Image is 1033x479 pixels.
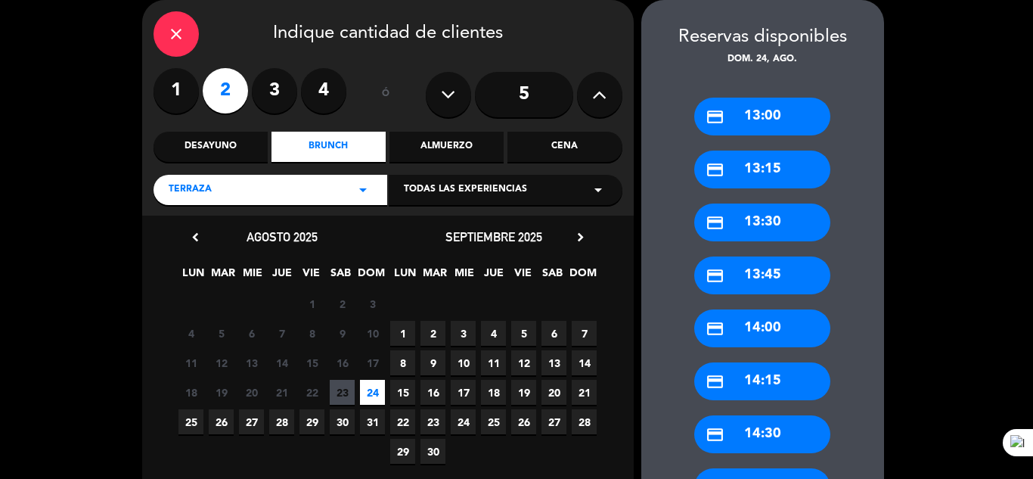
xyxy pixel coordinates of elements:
[209,409,234,434] span: 26
[694,98,830,135] div: 13:00
[706,160,724,179] i: credit_card
[330,380,355,405] span: 23
[299,291,324,316] span: 1
[210,264,235,289] span: MAR
[511,409,536,434] span: 26
[239,380,264,405] span: 20
[404,182,527,198] span: Todas las experiencias
[178,350,203,375] span: 11
[239,350,264,375] span: 13
[269,264,294,289] span: JUE
[541,350,566,375] span: 13
[361,68,411,121] div: ó
[481,409,506,434] span: 25
[694,415,830,453] div: 14:30
[247,229,318,244] span: agosto 2025
[589,181,607,199] i: arrow_drop_down
[481,321,506,346] span: 4
[451,350,476,375] span: 10
[507,132,622,162] div: Cena
[481,380,506,405] span: 18
[178,380,203,405] span: 18
[641,23,884,52] div: Reservas disponibles
[330,409,355,434] span: 30
[271,132,386,162] div: Brunch
[239,321,264,346] span: 6
[154,68,199,114] label: 1
[706,213,724,232] i: credit_card
[252,68,297,114] label: 3
[569,264,594,289] span: DOM
[209,321,234,346] span: 5
[694,257,830,294] div: 13:45
[572,380,597,405] span: 21
[360,380,385,405] span: 24
[188,229,203,245] i: chevron_left
[330,321,355,346] span: 9
[178,409,203,434] span: 25
[420,321,445,346] span: 2
[420,350,445,375] span: 9
[510,264,535,289] span: VIE
[154,11,622,57] div: Indique cantidad de clientes
[299,409,324,434] span: 29
[209,380,234,405] span: 19
[451,409,476,434] span: 24
[167,25,185,43] i: close
[511,321,536,346] span: 5
[572,229,588,245] i: chevron_right
[706,372,724,391] i: credit_card
[420,380,445,405] span: 16
[169,182,212,198] span: Terraza
[422,264,447,289] span: MAR
[481,350,506,375] span: 11
[239,409,264,434] span: 27
[451,380,476,405] span: 17
[330,291,355,316] span: 2
[301,68,346,114] label: 4
[511,380,536,405] span: 19
[328,264,353,289] span: SAB
[420,439,445,464] span: 30
[360,321,385,346] span: 10
[360,409,385,434] span: 31
[354,181,372,199] i: arrow_drop_down
[154,132,268,162] div: Desayuno
[390,350,415,375] span: 8
[390,439,415,464] span: 29
[389,132,504,162] div: Almuerzo
[299,350,324,375] span: 15
[511,350,536,375] span: 12
[269,350,294,375] span: 14
[541,409,566,434] span: 27
[641,52,884,67] div: dom. 24, ago.
[392,264,417,289] span: LUN
[360,350,385,375] span: 17
[572,409,597,434] span: 28
[390,380,415,405] span: 15
[706,425,724,444] i: credit_card
[694,204,830,241] div: 13:30
[269,409,294,434] span: 28
[358,264,383,289] span: DOM
[269,321,294,346] span: 7
[541,321,566,346] span: 6
[706,266,724,285] i: credit_card
[203,68,248,114] label: 2
[299,264,324,289] span: VIE
[390,409,415,434] span: 22
[541,380,566,405] span: 20
[299,321,324,346] span: 8
[694,309,830,347] div: 14:00
[481,264,506,289] span: JUE
[445,229,542,244] span: septiembre 2025
[572,321,597,346] span: 7
[451,264,476,289] span: MIE
[240,264,265,289] span: MIE
[694,362,830,400] div: 14:15
[181,264,206,289] span: LUN
[572,350,597,375] span: 14
[540,264,565,289] span: SAB
[706,319,724,338] i: credit_card
[178,321,203,346] span: 4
